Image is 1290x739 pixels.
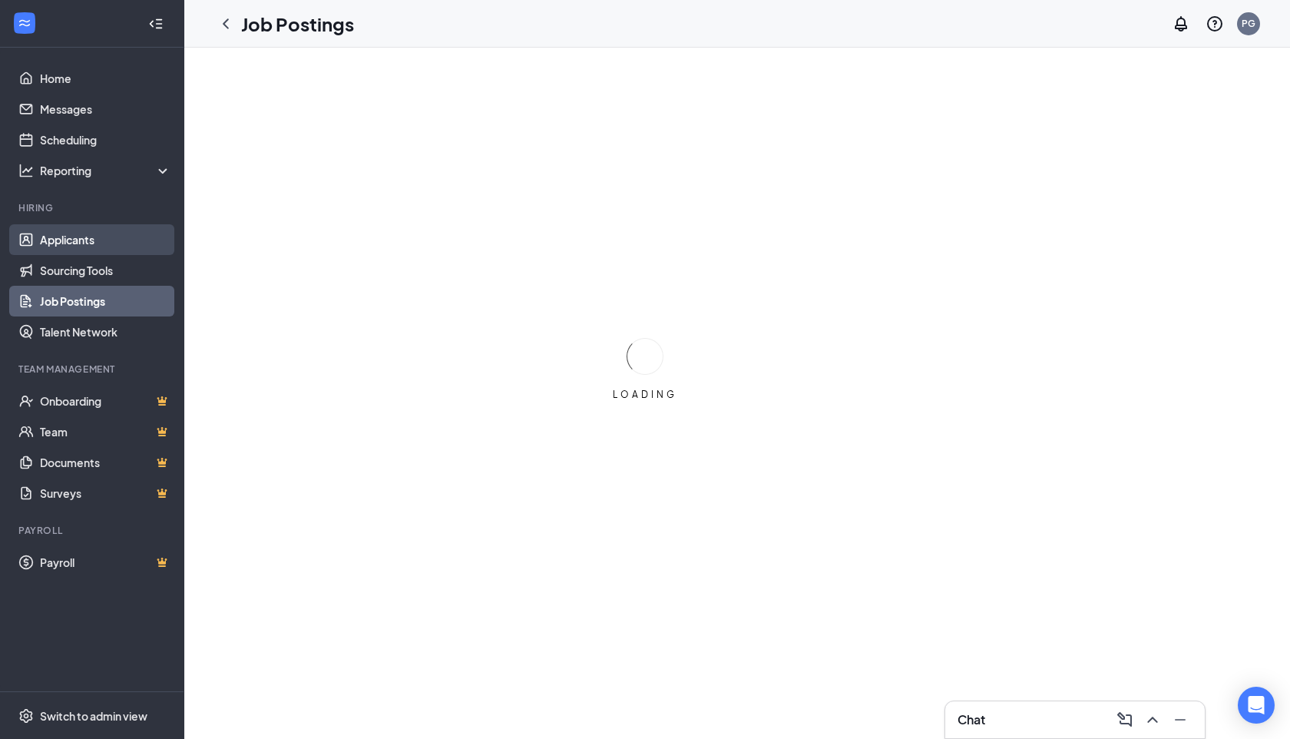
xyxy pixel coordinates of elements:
a: PayrollCrown [40,547,171,578]
a: Scheduling [40,124,171,155]
div: PG [1242,17,1255,30]
h1: Job Postings [241,11,354,37]
div: Payroll [18,524,168,537]
button: ChevronUp [1140,708,1165,732]
svg: Settings [18,708,34,724]
a: Applicants [40,224,171,255]
svg: ComposeMessage [1116,711,1134,729]
a: OnboardingCrown [40,386,171,416]
svg: WorkstreamLogo [17,15,32,31]
a: Sourcing Tools [40,255,171,286]
a: Talent Network [40,316,171,347]
button: ComposeMessage [1113,708,1137,732]
div: Hiring [18,201,168,214]
a: Job Postings [40,286,171,316]
svg: Notifications [1172,15,1190,33]
div: Open Intercom Messenger [1238,687,1275,724]
svg: ChevronUp [1143,711,1162,729]
div: Reporting [40,163,172,178]
svg: Collapse [148,16,164,31]
svg: ChevronLeft [217,15,235,33]
a: SurveysCrown [40,478,171,509]
a: Messages [40,94,171,124]
svg: QuestionInfo [1206,15,1224,33]
div: Team Management [18,363,168,376]
a: TeamCrown [40,416,171,447]
div: Switch to admin view [40,708,147,724]
svg: Minimize [1171,711,1189,729]
a: DocumentsCrown [40,447,171,478]
a: Home [40,63,171,94]
button: Minimize [1168,708,1192,732]
h3: Chat [958,711,985,728]
div: LOADING [607,388,683,401]
svg: Analysis [18,163,34,178]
